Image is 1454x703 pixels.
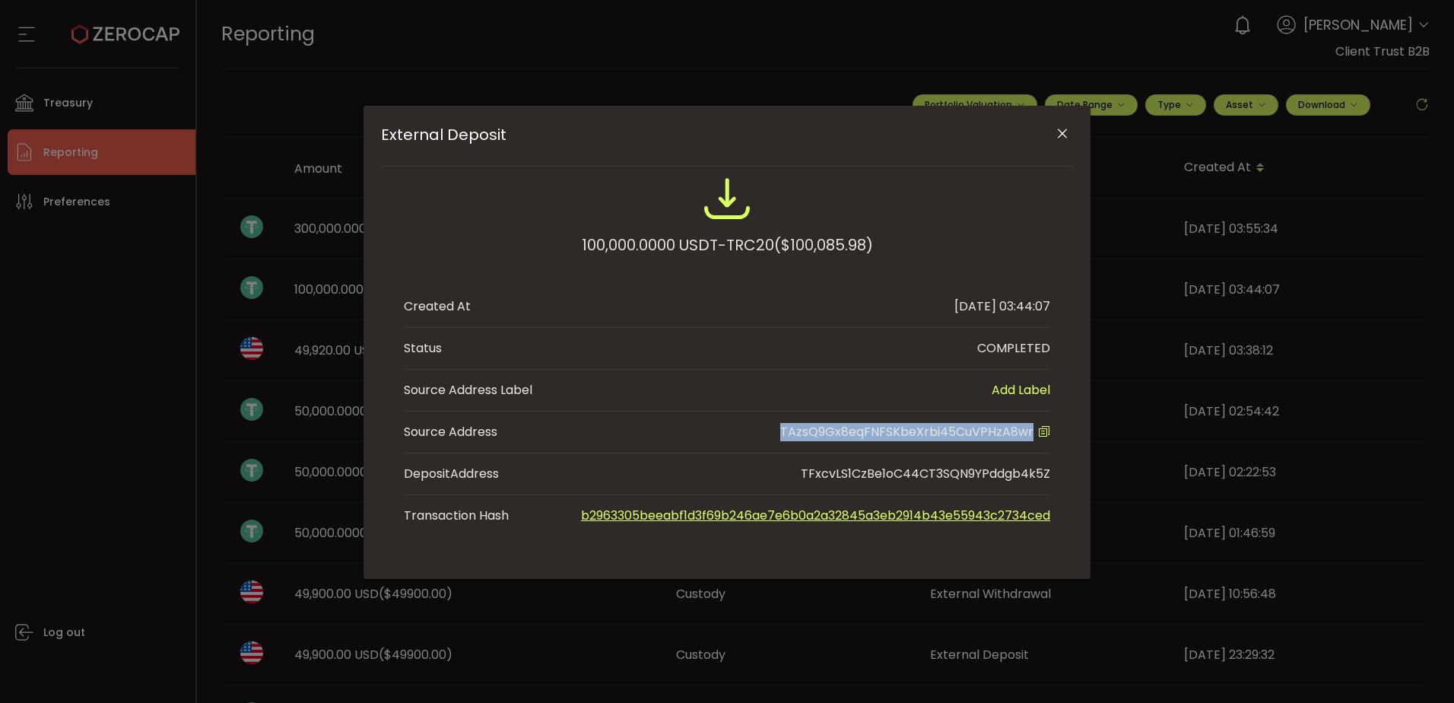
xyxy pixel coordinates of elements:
div: TFxcvLS1CzBe1oC44CT3SQN9YPddgb4k5Z [801,465,1050,483]
div: [DATE] 03:44:07 [954,297,1050,316]
div: External Deposit [363,106,1090,579]
span: Source Address Label [404,381,532,399]
div: COMPLETED [977,339,1050,358]
iframe: Chat Widget [1378,630,1454,703]
span: Add Label [992,381,1050,399]
div: Address [404,465,499,483]
a: b2963305beeabf1d3f69b246ae7e6b0a2a32845a3eb2914b43e55943c2734ced [581,507,1050,524]
span: Transaction Hash [404,507,556,525]
div: Created At [404,297,471,316]
div: Status [404,339,442,358]
button: Close [1049,121,1075,148]
span: TAzsQ9Gx8eqFNFSKbeXrbi45CuVPHzA8wr [780,423,1033,441]
span: ($100,085.98) [774,231,873,259]
div: 100,000.0000 USDT-TRC20 [582,231,873,259]
span: Deposit [404,465,450,482]
div: Source Address [404,423,497,441]
span: External Deposit [381,126,1004,144]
